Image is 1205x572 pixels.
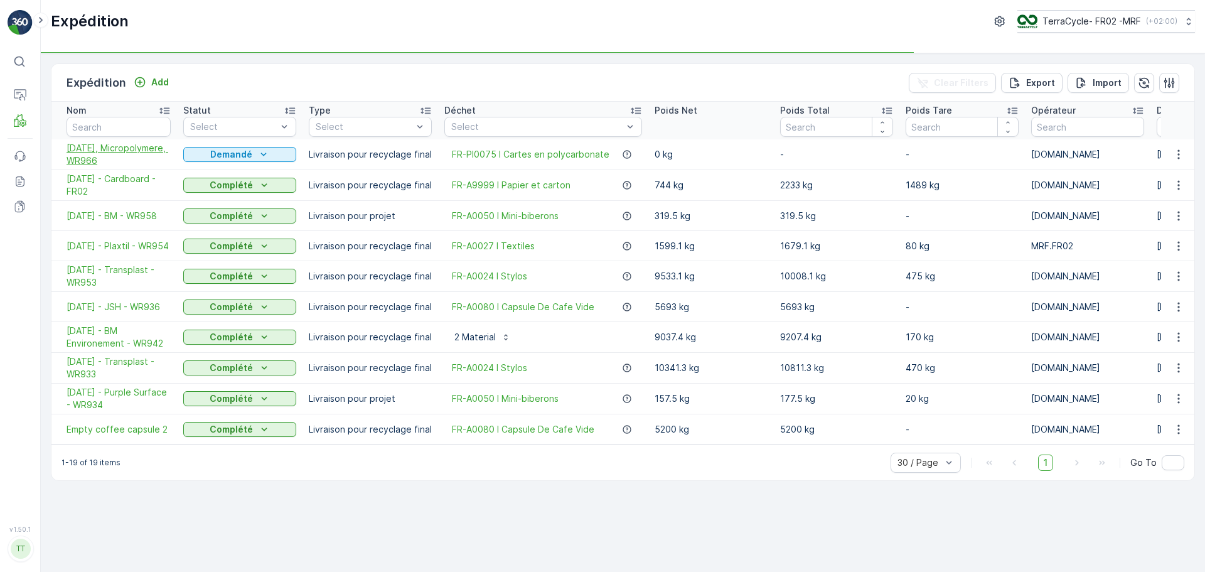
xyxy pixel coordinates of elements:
[67,117,171,137] input: Search
[1130,456,1157,469] span: Go To
[655,392,768,405] p: 157.5 kg
[67,264,171,289] a: 19.08.2025 - Transplast - WR953
[1031,423,1144,436] p: [DOMAIN_NAME]
[183,147,296,162] button: Demandé
[210,301,253,313] p: Complété
[655,270,768,283] p: 9533.1 kg
[210,392,253,405] p: Complété
[67,210,171,222] a: 18.08.2025 - BM - WR958
[906,301,1019,313] p: -
[780,331,893,343] p: 9207.4 kg
[51,11,129,31] p: Expédition
[452,240,535,252] a: FR-A0027 I Textiles
[309,301,432,313] p: Livraison pour recyclage final
[8,536,33,562] button: TT
[655,179,768,192] p: 744 kg
[655,331,768,343] p: 9037.4 kg
[906,392,1019,405] p: 20 kg
[452,270,527,283] span: FR-A0024 I Stylos
[655,423,768,436] p: 5200 kg
[67,104,87,117] p: Nom
[1031,301,1144,313] p: [DOMAIN_NAME]
[309,148,432,161] p: Livraison pour recyclage final
[780,148,893,161] p: -
[67,173,171,198] span: [DATE] - Cardboard - FR02
[1031,270,1144,283] p: [DOMAIN_NAME]
[444,327,518,347] button: 2 Material
[780,301,893,313] p: 5693 kg
[1031,331,1144,343] p: [DOMAIN_NAME]
[67,173,171,198] a: 30.06.2025 - Cardboard - FR02
[183,330,296,345] button: Complété
[452,392,559,405] span: FR-A0050 I Mini-biberons
[8,526,33,533] span: v 1.50.1
[780,270,893,283] p: 10008.1 kg
[151,76,169,89] p: Add
[906,240,1019,252] p: 80 kg
[655,301,768,313] p: 5693 kg
[1031,240,1144,252] p: MRF.FR02
[309,362,432,374] p: Livraison pour recyclage final
[183,208,296,224] button: Complété
[183,178,296,193] button: Complété
[309,423,432,436] p: Livraison pour recyclage final
[1026,77,1055,89] p: Export
[183,104,211,117] p: Statut
[780,179,893,192] p: 2233 kg
[452,362,527,374] span: FR-A0024 I Stylos
[210,179,253,192] p: Complété
[129,75,174,90] button: Add
[190,121,277,133] p: Select
[67,264,171,289] span: [DATE] - Transplast - WR953
[67,142,171,167] a: 09.09.2025, Micropolymere, WR966
[780,392,893,405] p: 177.5 kg
[452,331,496,343] p: 2 Material
[1093,77,1122,89] p: Import
[780,210,893,222] p: 319.5 kg
[316,121,412,133] p: Select
[210,148,252,161] p: Demandé
[452,179,570,192] a: FR-A9999 I Papier et carton
[452,301,594,313] a: FR-A0080 I Capsule De Cafe Vide
[67,386,171,411] a: 04.07.2025 - Purple Surface - WR934
[309,210,432,222] p: Livraison pour projet
[62,458,120,468] p: 1-19 of 19 items
[780,423,893,436] p: 5200 kg
[1017,10,1195,33] button: TerraCycle- FR02 -MRF(+02:00)
[1031,362,1144,374] p: [DOMAIN_NAME]
[67,355,171,380] a: 15.07.2025 - Transplast - WR933
[780,362,893,374] p: 10811.3 kg
[451,121,623,133] p: Select
[309,331,432,343] p: Livraison pour recyclage final
[780,117,893,137] input: Search
[67,325,171,350] span: [DATE] - BM Environement - WR942
[1031,210,1144,222] p: [DOMAIN_NAME]
[655,240,768,252] p: 1599.1 kg
[906,210,1019,222] p: -
[67,355,171,380] span: [DATE] - Transplast - WR933
[452,423,594,436] a: FR-A0080 I Capsule De Cafe Vide
[210,270,253,283] p: Complété
[67,142,171,167] span: [DATE], Micropolymere, WR966
[780,240,893,252] p: 1679.1 kg
[1031,148,1144,161] p: [DOMAIN_NAME]
[934,77,988,89] p: Clear Filters
[906,362,1019,374] p: 470 kg
[1031,179,1144,192] p: [DOMAIN_NAME]
[909,73,996,93] button: Clear Filters
[780,104,830,117] p: Poids Total
[1038,455,1053,471] span: 1
[309,104,331,117] p: Type
[183,269,296,284] button: Complété
[1001,73,1063,93] button: Export
[906,117,1019,137] input: Search
[67,240,171,252] a: 14.08.2025 - Plaxtil - WR954
[183,391,296,406] button: Complété
[309,179,432,192] p: Livraison pour recyclage final
[67,240,171,252] span: [DATE] - Plaxtil - WR954
[67,301,171,313] span: [DATE] - JSH - WR936
[1031,392,1144,405] p: [DOMAIN_NAME]
[906,104,952,117] p: Poids Tare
